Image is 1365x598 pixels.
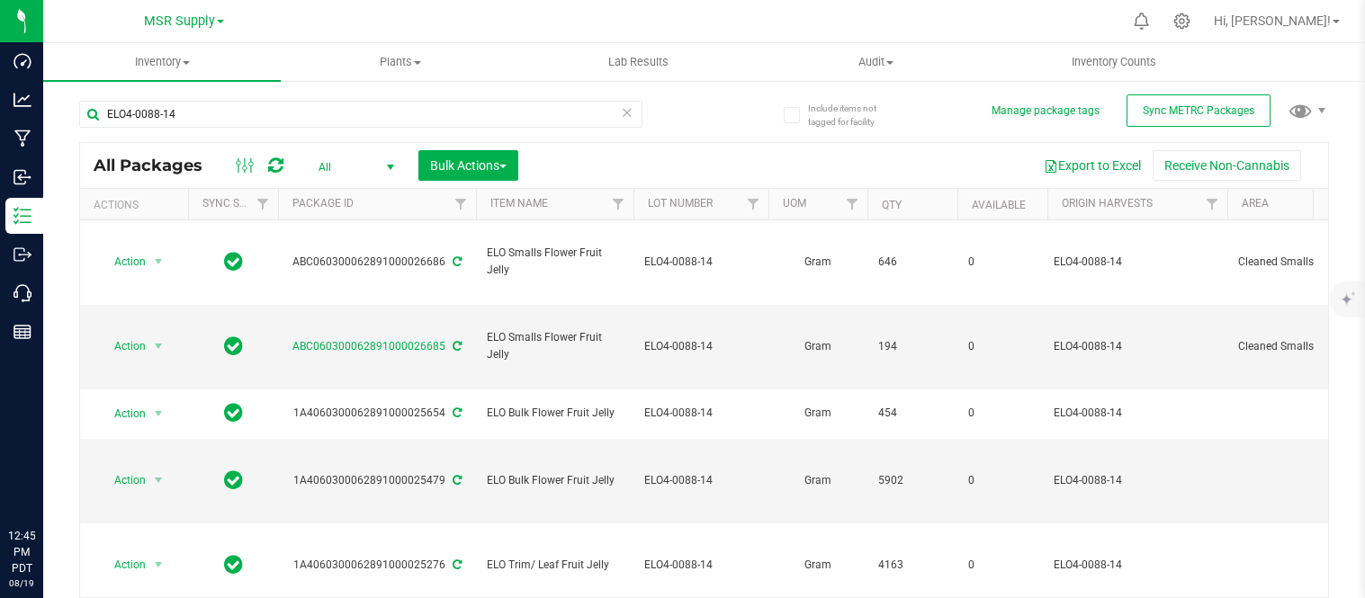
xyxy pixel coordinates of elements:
[13,207,31,225] inline-svg: Inventory
[224,249,243,274] span: In Sync
[13,245,31,263] inline-svg: Outbound
[94,156,220,175] span: All Packages
[79,101,642,128] input: Search Package ID, Item Name, SKU, Lot or Part Number...
[1238,338,1352,355] span: Cleaned Smalls
[13,323,31,341] inline-svg: Reports
[224,334,243,359] span: In Sync
[275,472,479,489] div: 1A4060300062891000025479
[757,43,994,81] a: Audit
[644,405,758,422] span: ELO4-0088-14
[995,43,1233,81] a: Inventory Counts
[1242,197,1269,210] a: Area
[13,284,31,302] inline-svg: Call Center
[275,557,479,574] div: 1A4060300062891000025276
[148,552,170,577] span: select
[275,254,479,271] div: ABC060300062891000026686
[281,43,518,81] a: Plants
[519,43,757,81] a: Lab Results
[779,254,857,271] span: Gram
[779,338,857,355] span: Gram
[13,52,31,70] inline-svg: Dashboard
[450,340,462,353] span: Sync from Compliance System
[487,329,623,363] span: ELO Smalls Flower Fruit Jelly
[968,338,1037,355] span: 0
[882,199,902,211] a: Qty
[94,199,181,211] div: Actions
[1054,557,1222,574] div: ELO4-0088-14
[144,13,215,29] span: MSR Supply
[18,454,72,508] iframe: Resource center
[148,401,170,426] span: select
[446,189,476,219] a: Filter
[53,451,75,473] iframe: Resource center unread badge
[248,189,278,219] a: Filter
[1127,94,1271,127] button: Sync METRC Packages
[878,472,947,489] span: 5902
[968,405,1037,422] span: 0
[739,189,768,219] a: Filter
[838,189,867,219] a: Filter
[13,91,31,109] inline-svg: Analytics
[808,102,898,129] span: Include items not tagged for facility
[968,472,1037,489] span: 0
[13,168,31,186] inline-svg: Inbound
[148,468,170,493] span: select
[1198,189,1227,219] a: Filter
[878,254,947,271] span: 646
[418,150,518,181] button: Bulk Actions
[779,405,857,422] span: Gram
[992,103,1100,119] button: Manage package tags
[430,158,507,173] span: Bulk Actions
[43,43,281,81] a: Inventory
[487,472,623,489] span: ELO Bulk Flower Fruit Jelly
[148,249,170,274] span: select
[487,405,623,422] span: ELO Bulk Flower Fruit Jelly
[202,197,272,210] a: Sync Status
[968,557,1037,574] span: 0
[282,54,517,70] span: Plants
[1047,54,1181,70] span: Inventory Counts
[8,528,35,576] p: 12:45 PM PDT
[1171,13,1193,30] div: Manage settings
[779,557,857,574] span: Gram
[1054,472,1222,489] div: ELO4-0088-14
[98,249,147,274] span: Action
[450,406,462,419] span: Sync from Compliance System
[1032,150,1153,181] button: Export to Excel
[275,405,479,422] div: 1A4060300062891000025654
[644,472,758,489] span: ELO4-0088-14
[1153,150,1301,181] button: Receive Non-Cannabis
[644,338,758,355] span: ELO4-0088-14
[621,101,633,124] span: Clear
[148,334,170,359] span: select
[98,401,147,426] span: Action
[878,557,947,574] span: 4163
[224,468,243,493] span: In Sync
[1062,197,1153,210] a: Origin Harvests
[1054,405,1222,422] div: ELO4-0088-14
[972,199,1026,211] a: Available
[968,254,1037,271] span: 0
[878,405,947,422] span: 454
[1214,13,1331,28] span: Hi, [PERSON_NAME]!
[490,197,548,210] a: Item Name
[1143,104,1254,117] span: Sync METRC Packages
[487,557,623,574] span: ELO Trim/ Leaf Fruit Jelly
[779,472,857,489] span: Gram
[8,576,35,590] p: 08/19
[98,552,147,577] span: Action
[450,255,462,268] span: Sync from Compliance System
[224,400,243,425] span: In Sync
[450,558,462,571] span: Sync from Compliance System
[487,245,623,279] span: ELO Smalls Flower Fruit Jelly
[224,552,243,577] span: In Sync
[1238,254,1352,271] span: Cleaned Smalls
[13,129,31,147] inline-svg: Manufacturing
[292,197,354,210] a: Package ID
[98,468,147,493] span: Action
[878,338,947,355] span: 194
[98,334,147,359] span: Action
[292,340,445,353] a: ABC060300062891000026685
[1054,254,1222,271] div: ELO4-0088-14
[648,197,713,210] a: Lot Number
